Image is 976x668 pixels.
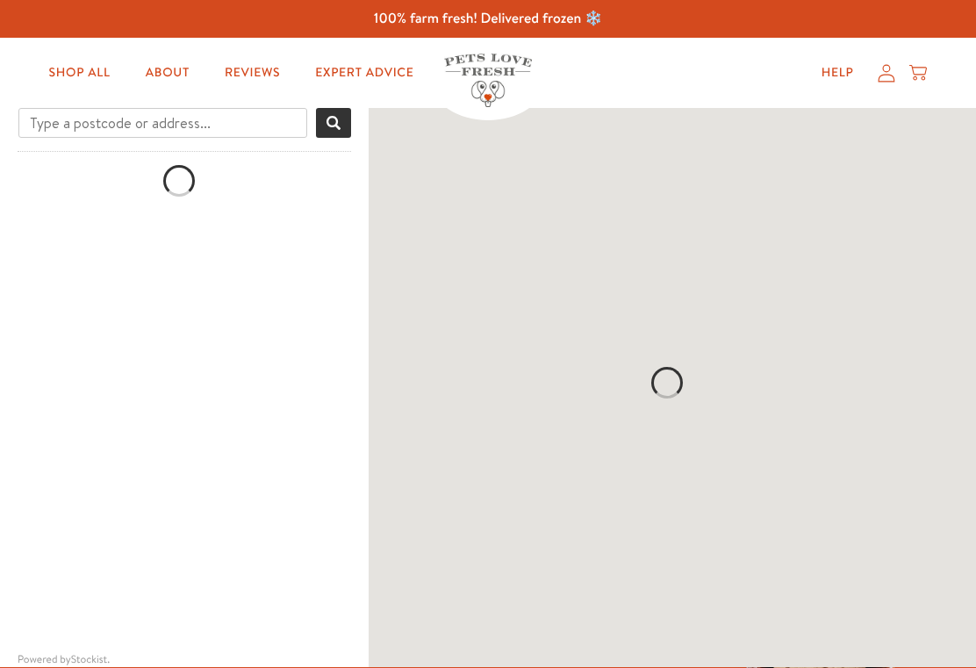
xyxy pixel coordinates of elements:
a: Stockist Store Locator software (This link will open in a new tab) [71,651,107,666]
a: Expert Advice [301,55,427,90]
a: Shop All [35,55,125,90]
div: Map [369,108,976,667]
a: Help [807,55,868,90]
div: Powered by . [18,652,351,667]
a: Reviews [211,55,294,90]
img: Pets Love Fresh [444,54,532,107]
button: Search [316,108,351,138]
input: Type a postcode or address... [18,108,307,138]
a: About [132,55,204,90]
